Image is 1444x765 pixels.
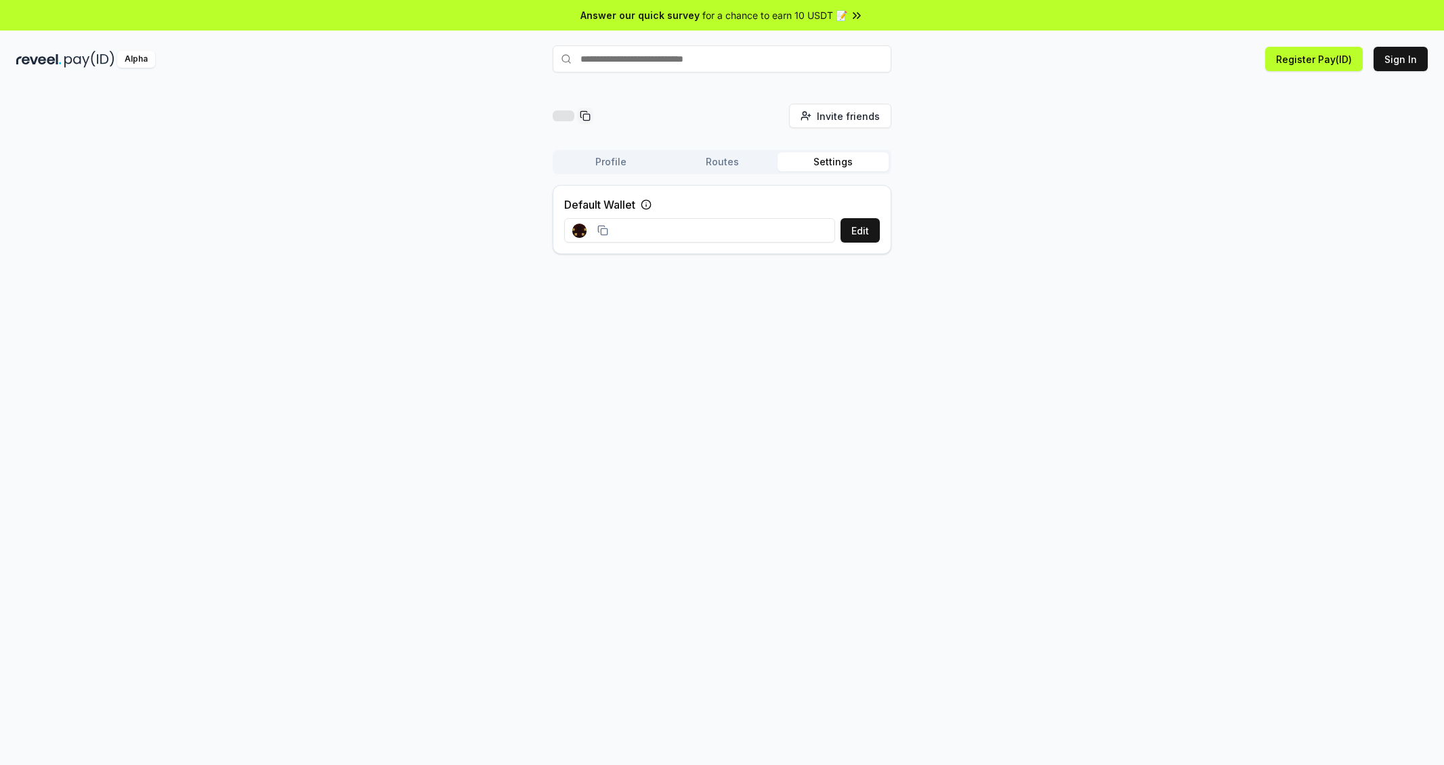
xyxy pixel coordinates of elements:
span: Answer our quick survey [580,8,700,22]
div: Alpha [117,51,155,68]
img: pay_id [64,51,114,68]
button: Settings [778,152,889,171]
span: for a chance to earn 10 USDT 📝 [702,8,847,22]
label: Default Wallet [564,197,635,213]
img: reveel_dark [16,51,62,68]
span: Invite friends [817,109,880,123]
button: Edit [841,218,880,243]
button: Sign In [1374,47,1428,71]
button: Profile [555,152,666,171]
button: Register Pay(ID) [1265,47,1363,71]
button: Invite friends [789,104,891,128]
button: Routes [666,152,778,171]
